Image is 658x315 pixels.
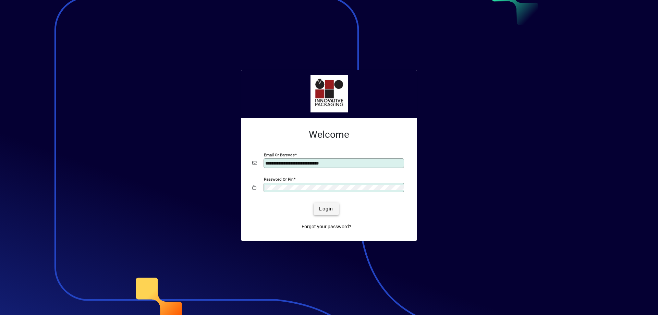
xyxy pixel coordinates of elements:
[299,220,354,233] a: Forgot your password?
[302,223,351,230] span: Forgot your password?
[264,177,293,182] mat-label: Password or Pin
[319,205,333,213] span: Login
[252,129,406,141] h2: Welcome
[264,153,295,157] mat-label: Email or Barcode
[314,203,339,215] button: Login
